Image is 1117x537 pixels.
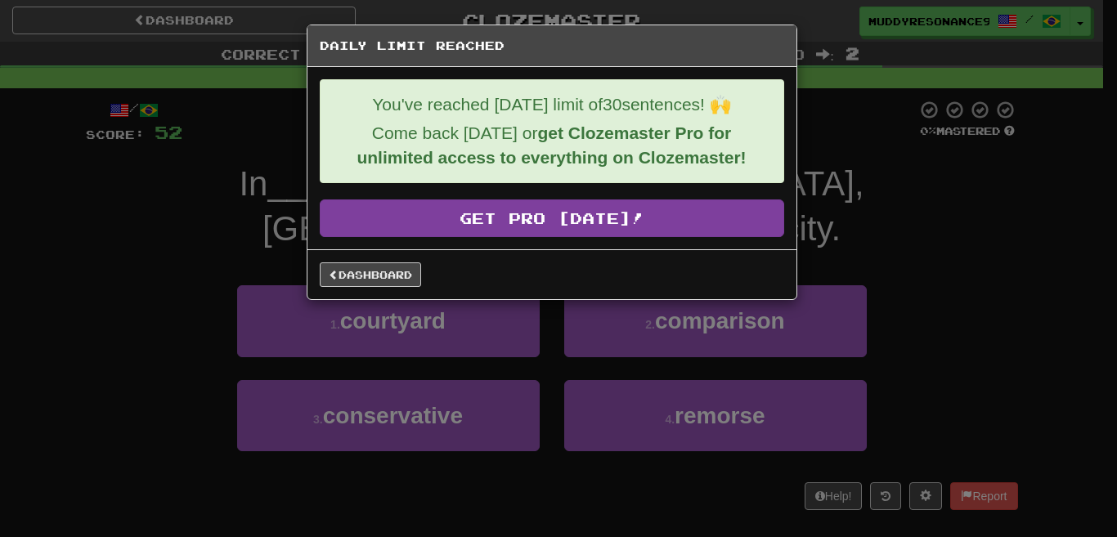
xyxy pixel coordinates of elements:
a: Dashboard [320,262,421,287]
p: You've reached [DATE] limit of 30 sentences! 🙌 [333,92,771,117]
h5: Daily Limit Reached [320,38,784,54]
p: Come back [DATE] or [333,121,771,170]
strong: get Clozemaster Pro for unlimited access to everything on Clozemaster! [357,123,746,167]
a: Get Pro [DATE]! [320,199,784,237]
